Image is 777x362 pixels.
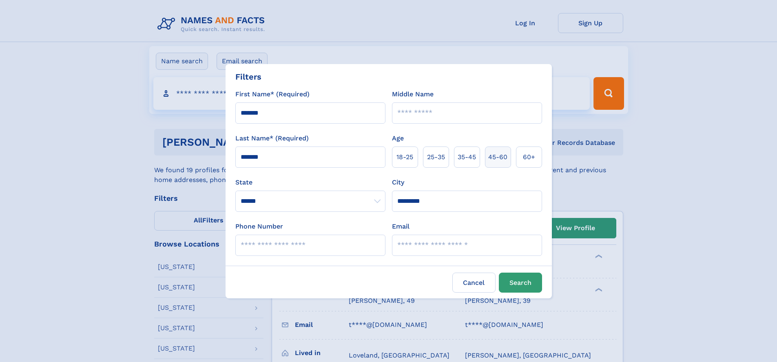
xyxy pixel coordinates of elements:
label: Email [392,222,410,231]
label: State [235,178,385,187]
span: 25‑35 [427,152,445,162]
label: Age [392,133,404,143]
label: Phone Number [235,222,283,231]
button: Search [499,273,542,293]
label: First Name* (Required) [235,89,310,99]
span: 45‑60 [488,152,507,162]
div: Filters [235,71,261,83]
label: City [392,178,404,187]
span: 35‑45 [458,152,476,162]
label: Middle Name [392,89,434,99]
label: Last Name* (Required) [235,133,309,143]
label: Cancel [452,273,496,293]
span: 60+ [523,152,535,162]
span: 18‑25 [396,152,413,162]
